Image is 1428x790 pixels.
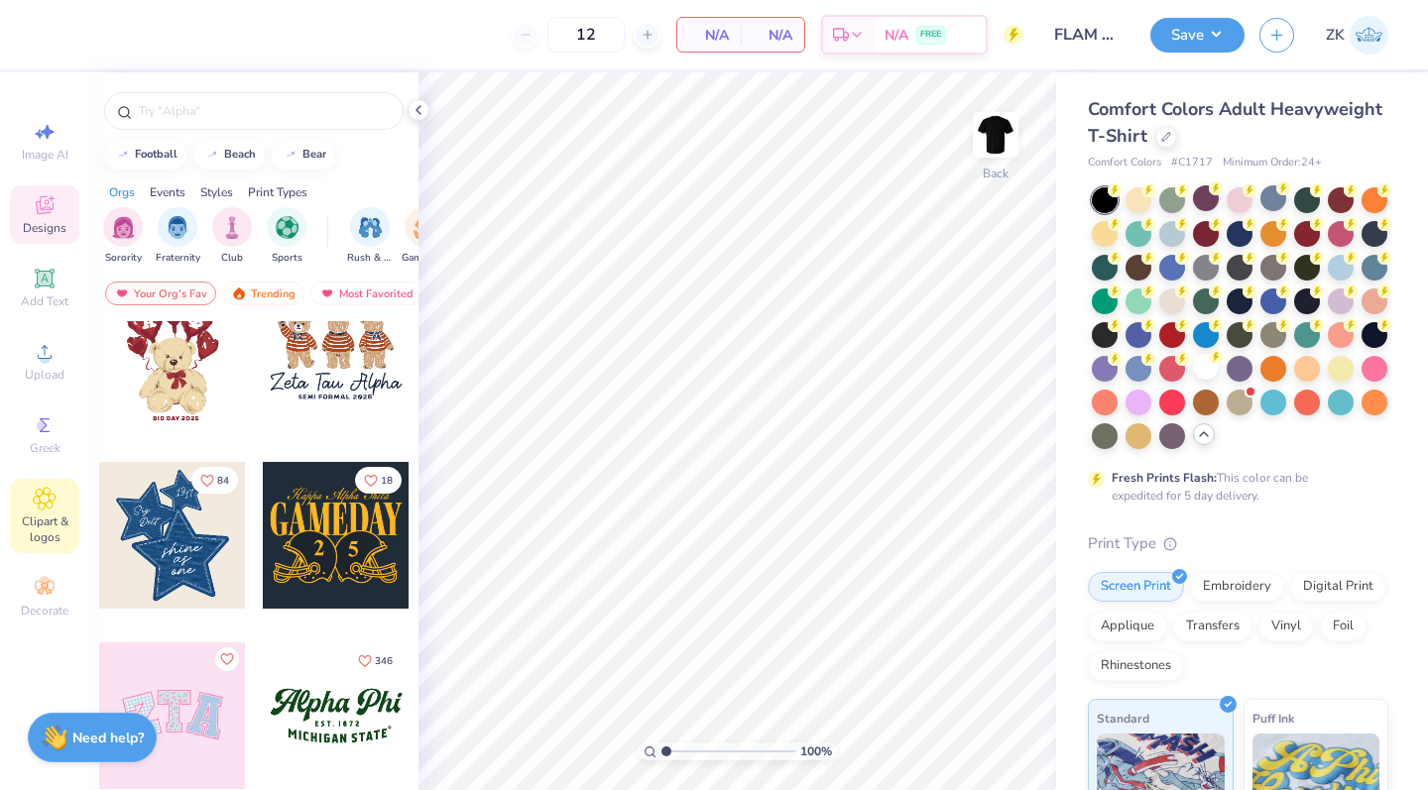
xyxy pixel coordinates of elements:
[347,251,393,266] span: Rush & Bid
[231,286,247,300] img: trending.gif
[547,17,625,53] input: – –
[156,251,200,266] span: Fraternity
[1112,469,1356,505] div: This color can be expedited for 5 day delivery.
[1326,16,1388,55] a: ZK
[167,216,188,239] img: Fraternity Image
[402,207,447,266] button: filter button
[215,647,239,671] button: Like
[349,647,402,674] button: Like
[222,282,304,305] div: Trending
[347,207,393,266] button: filter button
[1088,572,1184,602] div: Screen Print
[359,216,382,239] img: Rush & Bid Image
[21,603,68,619] span: Decorate
[30,440,60,456] span: Greek
[25,367,64,383] span: Upload
[103,207,143,266] button: filter button
[689,25,729,46] span: N/A
[753,25,792,46] span: N/A
[156,207,200,266] div: filter for Fraternity
[267,207,306,266] div: filter for Sports
[347,207,393,266] div: filter for Rush & Bid
[72,729,144,747] strong: Need help?
[193,140,265,169] button: beach
[22,147,68,163] span: Image AI
[156,207,200,266] button: filter button
[920,28,941,42] span: FREE
[224,149,256,160] div: beach
[1252,708,1294,729] span: Puff Ink
[150,183,185,201] div: Events
[355,467,402,494] button: Like
[1320,612,1367,641] div: Foil
[212,207,252,266] button: filter button
[109,183,135,201] div: Orgs
[381,476,393,486] span: 18
[414,216,436,239] img: Game Day Image
[1326,24,1345,47] span: ZK
[402,207,447,266] div: filter for Game Day
[1290,572,1386,602] div: Digital Print
[217,476,229,486] span: 84
[1088,612,1167,641] div: Applique
[272,251,302,266] span: Sports
[1150,18,1245,53] button: Save
[1088,651,1184,681] div: Rhinestones
[1258,612,1314,641] div: Vinyl
[137,101,391,121] input: Try "Alpha"
[21,293,68,309] span: Add Text
[976,115,1015,155] img: Back
[319,286,335,300] img: most_fav.gif
[800,742,832,760] span: 100 %
[191,467,238,494] button: Like
[402,251,447,266] span: Game Day
[115,149,131,161] img: trend_line.gif
[267,207,306,266] button: filter button
[221,216,243,239] img: Club Image
[204,149,220,161] img: trend_line.gif
[1097,708,1149,729] span: Standard
[135,149,178,160] div: football
[1038,15,1135,55] input: Untitled Design
[1112,470,1217,486] strong: Fresh Prints Flash:
[1173,612,1252,641] div: Transfers
[103,207,143,266] div: filter for Sorority
[1223,155,1322,171] span: Minimum Order: 24 +
[1190,572,1284,602] div: Embroidery
[310,282,422,305] div: Most Favorited
[212,207,252,266] div: filter for Club
[248,183,307,201] div: Print Types
[104,140,186,169] button: football
[1088,532,1388,555] div: Print Type
[112,216,135,239] img: Sorority Image
[272,140,335,169] button: bear
[276,216,298,239] img: Sports Image
[23,220,66,236] span: Designs
[1350,16,1388,55] img: Zara Khokhar
[302,149,326,160] div: bear
[283,149,298,161] img: trend_line.gif
[114,286,130,300] img: most_fav.gif
[10,513,79,545] span: Clipart & logos
[221,251,243,266] span: Club
[1171,155,1213,171] span: # C1717
[885,25,908,46] span: N/A
[105,251,142,266] span: Sorority
[200,183,233,201] div: Styles
[105,282,216,305] div: Your Org's Fav
[1088,97,1382,148] span: Comfort Colors Adult Heavyweight T-Shirt
[1088,155,1161,171] span: Comfort Colors
[375,656,393,666] span: 346
[983,165,1009,182] div: Back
